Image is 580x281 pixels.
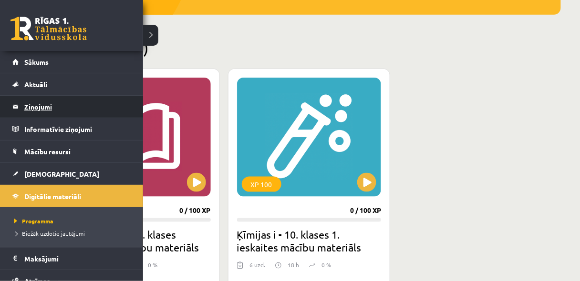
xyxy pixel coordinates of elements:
span: Mācību resursi [24,147,71,156]
a: Mācību resursi [12,140,131,162]
a: Programma [12,217,134,225]
legend: Ziņojumi [24,96,131,118]
a: Informatīvie ziņojumi [12,118,131,140]
legend: Informatīvie ziņojumi [24,118,131,140]
h2: Ķīmijas i - 10. klases 1. ieskaites mācību materiāls [237,228,382,254]
span: Sākums [24,58,49,66]
div: XP 100 [242,177,281,192]
a: Maksājumi [12,248,131,270]
span: Programma [12,217,53,225]
a: Sākums [12,51,131,73]
a: Rīgas 1. Tālmācības vidusskola [10,17,87,40]
span: Biežāk uzdotie jautājumi [12,230,85,237]
p: 18 h [288,261,300,270]
span: Digitālie materiāli [24,192,81,201]
p: 0 % [322,261,331,270]
a: Biežāk uzdotie jautājumi [12,229,134,238]
a: Aktuāli [12,73,131,95]
h2: Pieejamie (2) [57,39,561,57]
a: Digitālie materiāli [12,185,131,207]
a: Ziņojumi [12,96,131,118]
legend: Maksājumi [24,248,131,270]
span: [DEMOGRAPHIC_DATA] [24,170,99,178]
span: Aktuāli [24,80,47,89]
a: [DEMOGRAPHIC_DATA] [12,163,131,185]
div: 6 uzd. [250,261,266,275]
p: 0 % [148,261,157,270]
